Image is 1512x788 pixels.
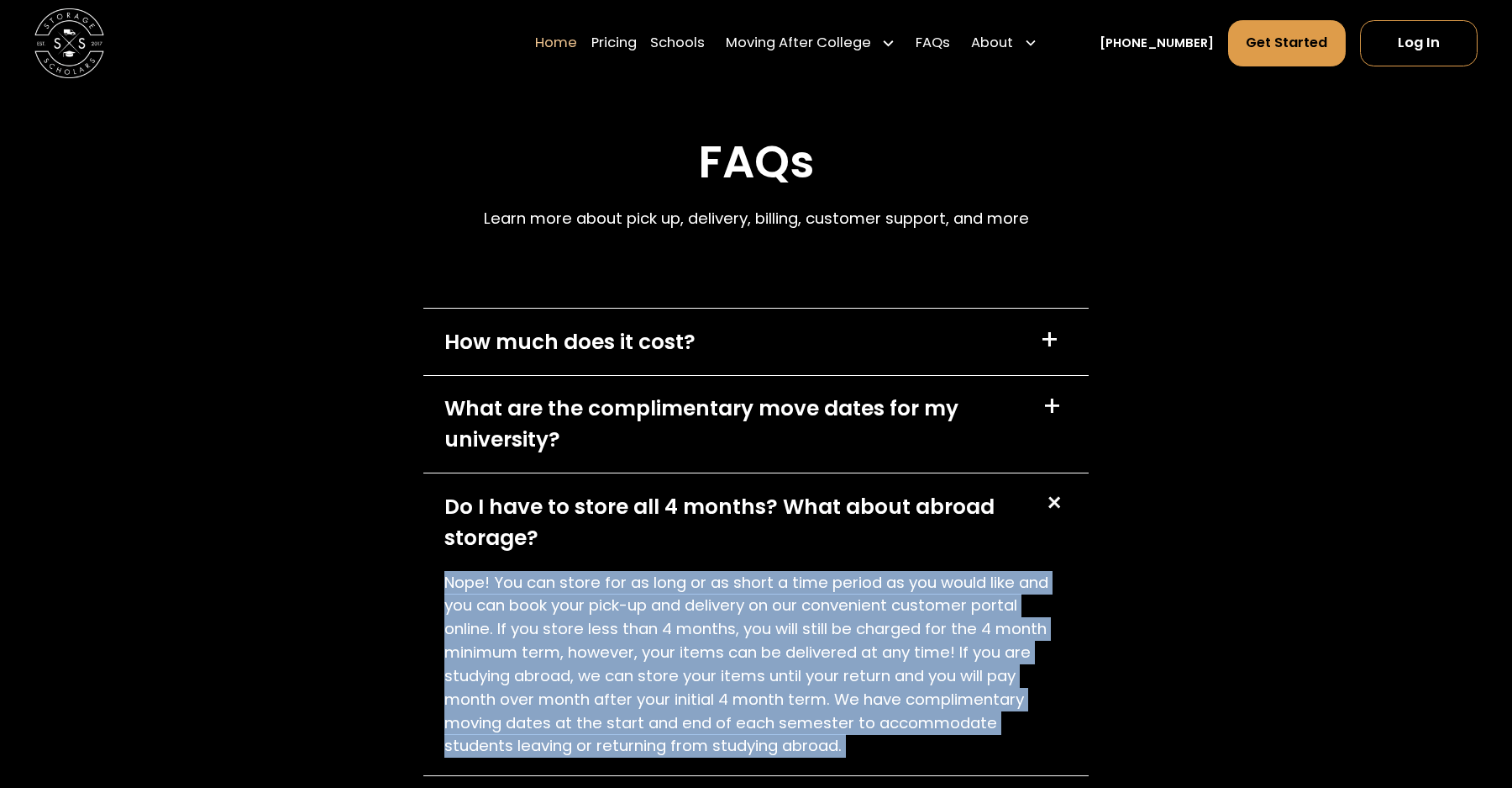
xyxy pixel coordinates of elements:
[1042,393,1062,420] div: +
[916,19,950,68] a: FAQs
[1037,486,1070,520] div: +
[1228,20,1346,67] a: Get Started
[1100,34,1214,53] a: [PHONE_NUMBER]
[34,8,104,78] img: Storage Scholars main logo
[444,393,1022,455] div: What are the complimentary move dates for my university?
[719,19,902,68] div: Moving After College
[964,19,1044,68] div: About
[1360,20,1478,67] a: Log In
[726,33,871,54] div: Moving After College
[591,19,637,68] a: Pricing
[1040,326,1059,354] div: +
[444,571,1068,759] p: Nope! You can store for as long or as short a time period as you would like and you can book your...
[484,135,1029,189] h2: FAQs
[971,33,1013,54] div: About
[444,326,696,357] div: How much does it cost?
[650,19,705,68] a: Schools
[444,491,1022,553] div: Do I have to store all 4 months? What about abroad storage?
[484,207,1029,230] p: Learn more about pick up, delivery, billing, customer support, and more
[535,19,577,68] a: Home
